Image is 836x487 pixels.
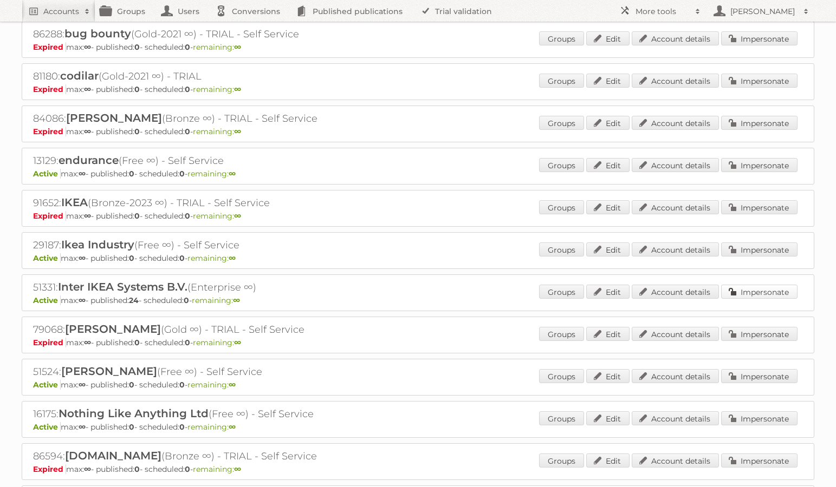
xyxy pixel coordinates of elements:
[134,464,140,474] strong: 0
[33,169,61,179] span: Active
[185,338,190,347] strong: 0
[234,464,241,474] strong: ∞
[234,338,241,347] strong: ∞
[185,42,190,52] strong: 0
[79,253,86,263] strong: ∞
[179,422,185,432] strong: 0
[586,369,630,383] a: Edit
[234,84,241,94] strong: ∞
[79,422,86,432] strong: ∞
[721,74,798,88] a: Impersonate
[539,116,584,130] a: Groups
[33,422,61,432] span: Active
[721,285,798,299] a: Impersonate
[60,69,99,82] span: codilar
[33,407,412,421] h2: 16175: (Free ∞) - Self Service
[58,280,187,293] span: Inter IKEA Systems B.V.
[234,211,241,221] strong: ∞
[632,242,719,256] a: Account details
[721,369,798,383] a: Impersonate
[61,365,157,378] span: [PERSON_NAME]
[539,453,584,468] a: Groups
[33,196,412,210] h2: 91652: (Bronze-2023 ∞) - TRIAL - Self Service
[586,31,630,45] a: Edit
[586,411,630,425] a: Edit
[586,327,630,341] a: Edit
[179,169,185,179] strong: 0
[721,200,798,214] a: Impersonate
[539,242,584,256] a: Groups
[33,253,61,263] span: Active
[43,6,79,17] h2: Accounts
[721,411,798,425] a: Impersonate
[179,253,185,263] strong: 0
[129,422,134,432] strong: 0
[586,453,630,468] a: Edit
[721,242,798,256] a: Impersonate
[59,407,209,420] span: Nothing Like Anything Ltd
[84,42,91,52] strong: ∞
[721,31,798,45] a: Impersonate
[539,31,584,45] a: Groups
[129,253,134,263] strong: 0
[129,169,134,179] strong: 0
[586,158,630,172] a: Edit
[539,200,584,214] a: Groups
[33,253,803,263] p: max: - published: - scheduled: -
[84,211,91,221] strong: ∞
[33,42,66,52] span: Expired
[59,154,119,167] span: endurance
[586,116,630,130] a: Edit
[134,42,140,52] strong: 0
[586,200,630,214] a: Edit
[632,453,719,468] a: Account details
[129,380,134,390] strong: 0
[33,280,412,294] h2: 51331: (Enterprise ∞)
[33,365,412,379] h2: 51524: (Free ∞) - Self Service
[33,380,803,390] p: max: - published: - scheduled: -
[33,295,803,305] p: max: - published: - scheduled: -
[84,84,91,94] strong: ∞
[229,380,236,390] strong: ∞
[33,464,803,474] p: max: - published: - scheduled: -
[632,158,719,172] a: Account details
[185,84,190,94] strong: 0
[187,169,236,179] span: remaining:
[721,327,798,341] a: Impersonate
[721,453,798,468] a: Impersonate
[33,127,803,136] p: max: - published: - scheduled: -
[33,449,412,463] h2: 86594: (Bronze ∞) - TRIAL - Self Service
[134,127,140,136] strong: 0
[185,464,190,474] strong: 0
[185,127,190,136] strong: 0
[632,369,719,383] a: Account details
[229,422,236,432] strong: ∞
[193,127,241,136] span: remaining:
[187,253,236,263] span: remaining:
[179,380,185,390] strong: 0
[134,211,140,221] strong: 0
[79,295,86,305] strong: ∞
[632,327,719,341] a: Account details
[539,369,584,383] a: Groups
[632,31,719,45] a: Account details
[184,295,189,305] strong: 0
[79,169,86,179] strong: ∞
[586,285,630,299] a: Edit
[33,84,803,94] p: max: - published: - scheduled: -
[33,27,412,41] h2: 86288: (Gold-2021 ∞) - TRIAL - Self Service
[129,295,139,305] strong: 24
[33,127,66,136] span: Expired
[33,422,803,432] p: max: - published: - scheduled: -
[539,158,584,172] a: Groups
[193,464,241,474] span: remaining:
[33,84,66,94] span: Expired
[193,42,241,52] span: remaining:
[728,6,798,17] h2: [PERSON_NAME]
[84,338,91,347] strong: ∞
[636,6,690,17] h2: More tools
[632,116,719,130] a: Account details
[229,253,236,263] strong: ∞
[539,74,584,88] a: Groups
[61,196,88,209] span: IKEA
